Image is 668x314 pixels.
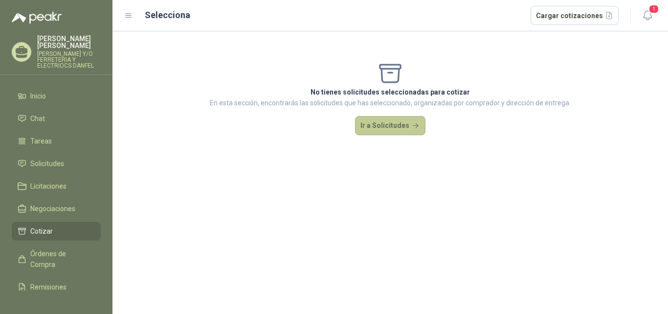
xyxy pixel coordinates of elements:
[12,199,101,218] a: Negociaciones
[12,87,101,105] a: Inicio
[12,132,101,150] a: Tareas
[30,203,75,214] span: Negociaciones
[648,4,659,14] span: 1
[30,181,67,192] span: Licitaciones
[30,113,45,124] span: Chat
[12,154,101,173] a: Solicitudes
[355,116,425,136] button: Ir a Solicitudes
[12,278,101,296] a: Remisiones
[12,12,62,24] img: Logo peakr
[37,51,101,69] p: [PERSON_NAME] Y/O FERRETERIA Y ELECTRIOCS DANFEL
[30,136,52,146] span: Tareas
[12,109,101,128] a: Chat
[12,222,101,241] a: Cotizar
[12,244,101,274] a: Órdenes de Compra
[30,158,64,169] span: Solicitudes
[531,6,619,25] button: Cargar cotizaciones
[12,177,101,195] a: Licitaciones
[30,91,46,101] span: Inicio
[145,8,190,22] h2: Selecciona
[210,97,571,108] p: En esta sección, encontrarás las solicitudes que has seleccionado, organizadas por comprador y di...
[639,7,656,24] button: 1
[30,248,91,270] span: Órdenes de Compra
[30,226,53,237] span: Cotizar
[210,87,571,97] p: No tienes solicitudes seleccionadas para cotizar
[30,282,67,292] span: Remisiones
[37,35,101,49] p: [PERSON_NAME] [PERSON_NAME]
